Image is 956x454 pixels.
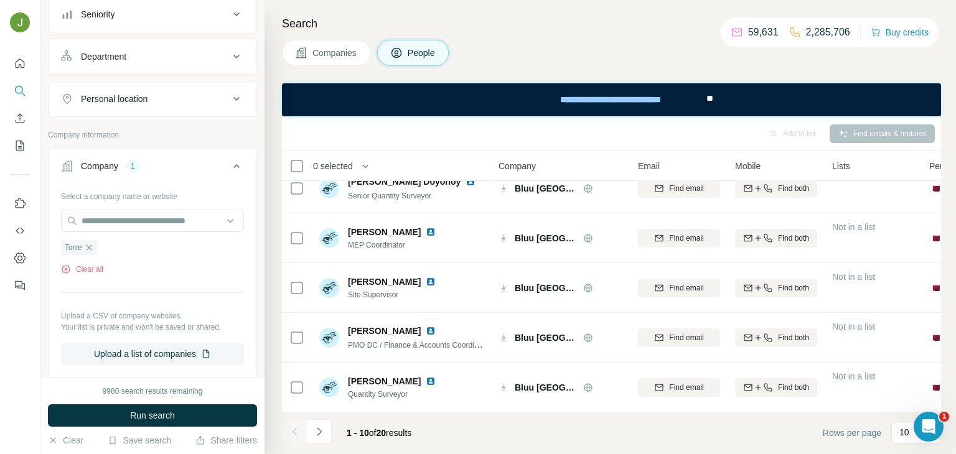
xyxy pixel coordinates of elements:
[426,277,436,287] img: LinkedIn logo
[10,12,30,32] img: Avatar
[778,183,809,194] span: Find both
[48,434,83,447] button: Clear
[10,192,30,215] button: Use Surfe on LinkedIn
[929,232,940,244] span: 🇶🇦
[426,227,436,237] img: LinkedIn logo
[778,332,809,343] span: Find both
[282,15,941,32] h4: Search
[348,192,431,200] span: Senior Quantity Surveyor
[61,186,244,202] div: Select a company name or website
[48,404,257,427] button: Run search
[638,160,660,172] span: Email
[312,47,358,59] span: Companies
[319,178,339,198] img: Avatar
[61,310,244,322] p: Upload a CSV of company websites.
[806,25,850,40] p: 2,285,706
[10,247,30,269] button: Dashboard
[638,279,720,297] button: Find email
[348,175,461,188] span: [PERSON_NAME] Doyohoy
[914,412,944,442] iframe: Intercom live chat
[735,378,817,397] button: Find both
[65,242,82,253] span: Torre
[778,233,809,244] span: Find both
[348,340,491,350] span: PMO DC / Finance & Accounts Coordinator
[669,233,703,244] span: Find email
[638,179,720,198] button: Find email
[347,428,369,438] span: 1 - 10
[81,8,115,21] div: Seniority
[348,239,441,251] span: MEP Coordinator
[929,182,940,195] span: 🇶🇦
[832,322,875,331] span: Not in a list
[832,371,875,381] span: Not in a list
[307,419,332,444] button: Navigate to next page
[126,160,140,172] div: 1
[348,289,441,300] span: Site Supervisor
[408,47,436,59] span: People
[832,160,850,172] span: Lists
[10,134,30,157] button: My lists
[748,25,779,40] p: 59,631
[638,378,720,397] button: Find email
[466,177,476,187] img: LinkedIn logo
[669,183,703,194] span: Find email
[669,382,703,393] span: Find email
[377,428,387,438] span: 20
[735,160,761,172] span: Mobile
[319,328,339,348] img: Avatar
[81,50,126,63] div: Department
[48,129,257,141] p: Company information
[426,376,436,386] img: LinkedIn logo
[778,282,809,294] span: Find both
[348,276,421,288] span: [PERSON_NAME]
[61,343,244,365] button: Upload a list of companies
[499,183,508,193] img: Logo of Bluu Qatar
[669,332,703,343] span: Find email
[735,179,817,198] button: Find both
[282,83,941,116] iframe: Banner
[735,229,817,248] button: Find both
[10,274,30,297] button: Feedback
[319,278,339,298] img: Avatar
[832,222,875,232] span: Not in a list
[103,386,203,397] div: 9980 search results remaining
[929,381,940,394] span: 🇶🇦
[81,93,148,105] div: Personal location
[515,182,577,195] span: Bluu [GEOGRAPHIC_DATA]
[929,331,940,344] span: 🇶🇦
[939,412,949,422] span: 1
[499,382,508,392] img: Logo of Bluu Qatar
[49,151,256,186] button: Company1
[499,333,508,343] img: Logo of Bluu Qatar
[348,389,441,400] span: Quantity Surveyor
[778,382,809,393] span: Find both
[348,325,421,337] span: [PERSON_NAME]
[10,220,30,242] button: Use Surfe API
[735,279,817,297] button: Find both
[515,282,577,294] span: Bluu [GEOGRAPHIC_DATA]
[823,427,881,439] span: Rows per page
[499,233,508,243] img: Logo of Bluu Qatar
[735,328,817,347] button: Find both
[499,283,508,293] img: Logo of Bluu Qatar
[871,24,929,41] button: Buy credits
[49,42,256,72] button: Department
[832,272,875,282] span: Not in a list
[347,428,411,438] span: results
[515,381,577,394] span: Bluu [GEOGRAPHIC_DATA]
[61,322,244,333] p: Your list is private and won't be saved or shared.
[369,428,377,438] span: of
[10,52,30,75] button: Quick start
[426,326,436,336] img: LinkedIn logo
[638,229,720,248] button: Find email
[10,107,30,129] button: Enrich CSV
[61,264,103,275] button: Clear all
[319,378,339,397] img: Avatar
[515,232,577,244] span: Bluu [GEOGRAPHIC_DATA]
[130,409,175,422] span: Run search
[10,80,30,102] button: Search
[108,434,171,447] button: Save search
[669,282,703,294] span: Find email
[929,282,940,294] span: 🇶🇦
